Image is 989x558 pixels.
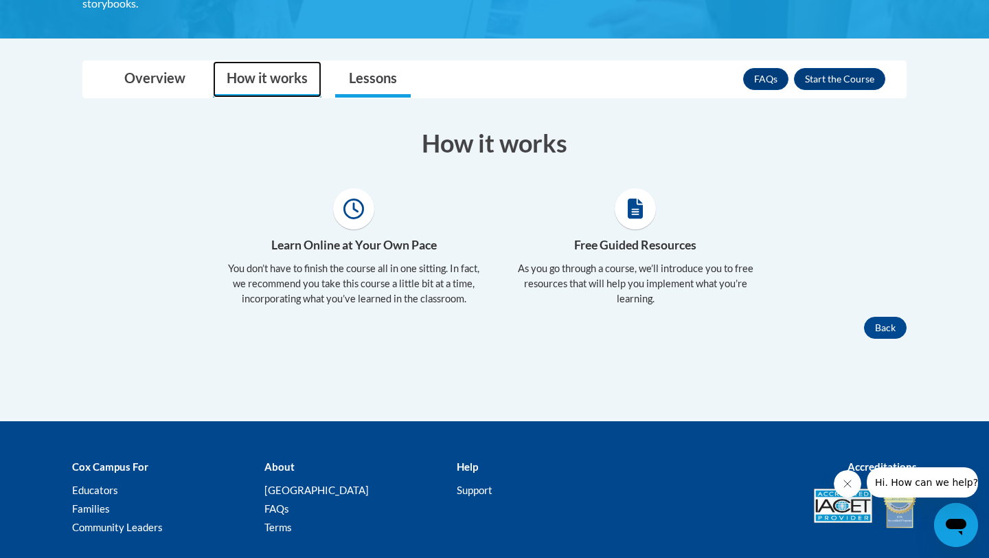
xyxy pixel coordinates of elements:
p: You don’t have to finish the course all in one sitting. In fact, we recommend you take this cours... [223,261,484,306]
a: Educators [72,484,118,496]
h3: How it works [82,126,907,160]
b: About [264,460,295,473]
b: Cox Campus For [72,460,148,473]
a: [GEOGRAPHIC_DATA] [264,484,369,496]
h4: Free Guided Resources [505,236,766,254]
iframe: Close message [834,470,861,498]
h4: Learn Online at Your Own Pace [223,236,484,254]
img: IDA® Accredited [883,482,917,530]
iframe: Button to launch messaging window [934,503,978,547]
a: Families [72,502,110,515]
b: Accreditations [848,460,917,473]
a: Support [457,484,492,496]
iframe: Message from company [867,467,978,498]
p: As you go through a course, we’ll introduce you to free resources that will help you implement wh... [505,261,766,306]
img: Accredited IACET® Provider [814,489,872,523]
b: Help [457,460,478,473]
a: Lessons [335,61,411,98]
a: FAQs [264,502,289,515]
a: Community Leaders [72,521,163,533]
a: Terms [264,521,292,533]
button: Back [864,317,907,339]
a: FAQs [743,68,788,90]
a: How it works [213,61,321,98]
a: Overview [111,61,199,98]
button: Enroll [794,68,885,90]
